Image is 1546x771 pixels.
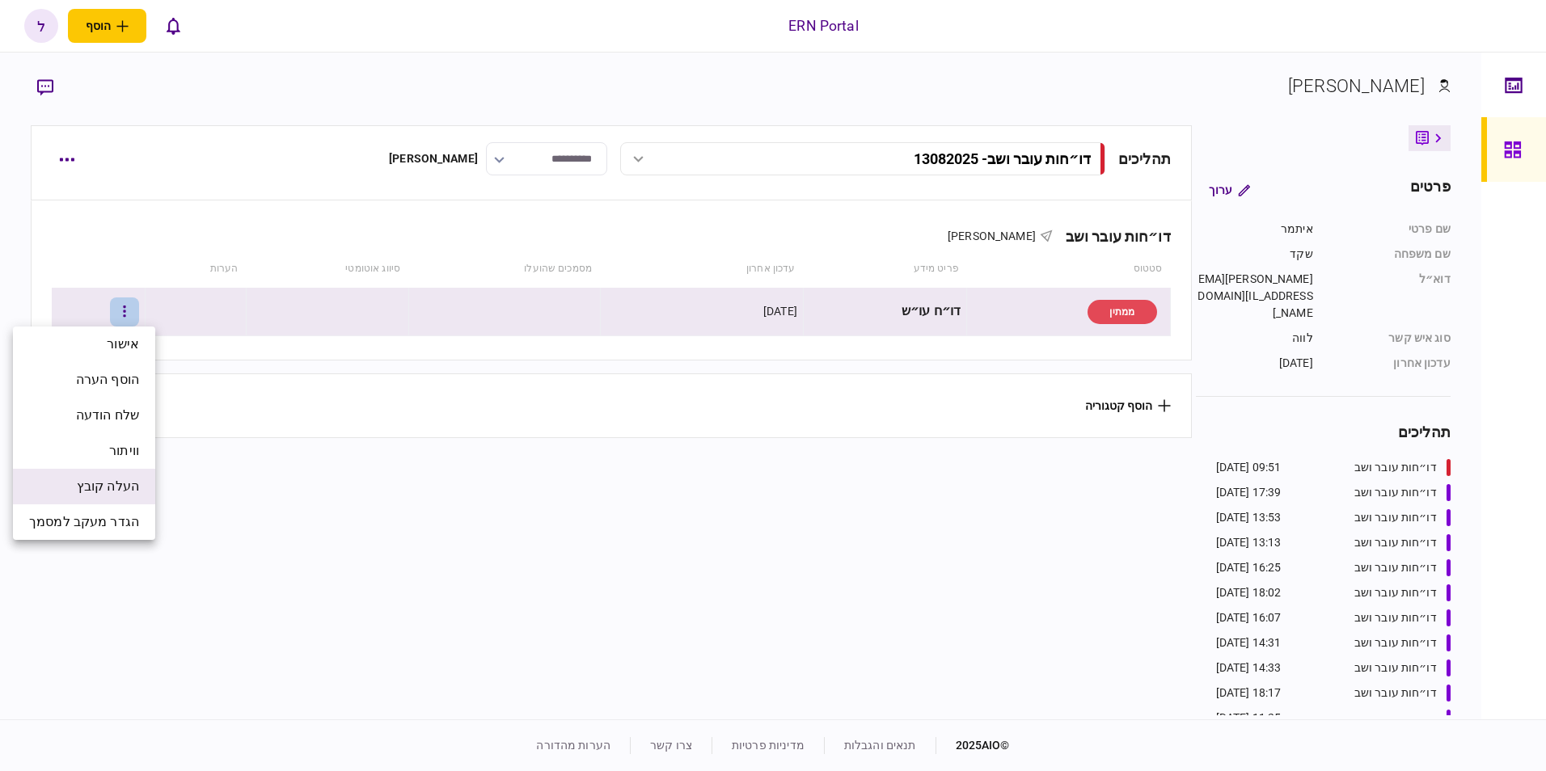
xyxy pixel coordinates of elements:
[76,406,139,425] span: שלח הודעה
[107,335,139,354] span: אישור
[77,477,139,496] span: העלה קובץ
[109,441,139,461] span: וויתור
[29,512,139,532] span: הגדר מעקב למסמך
[76,370,139,390] span: הוסף הערה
